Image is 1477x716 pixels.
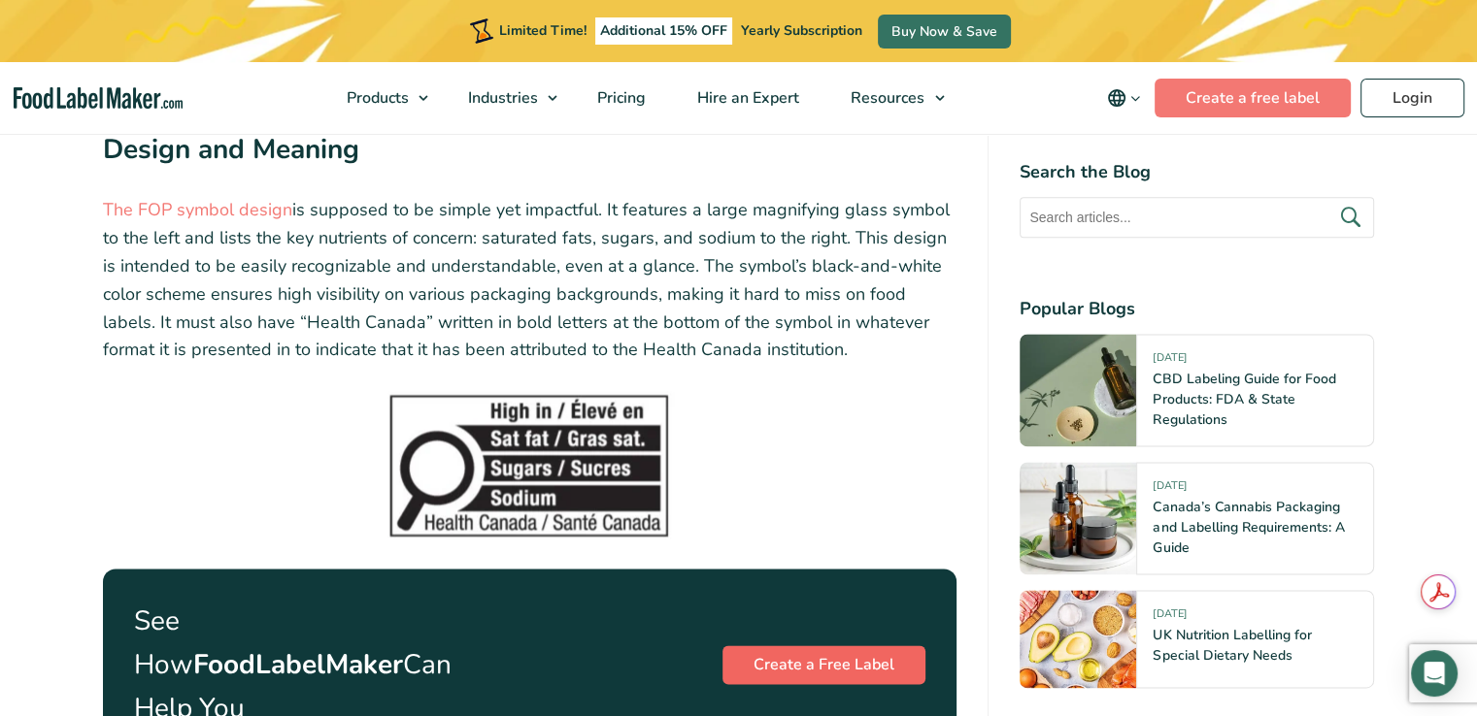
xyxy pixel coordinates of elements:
a: Products [321,62,438,134]
a: Canada’s Cannabis Packaging and Labelling Requirements: A Guide [1153,498,1344,557]
img: CFIA Front-of-Package Label with a magnifying glass and listed nutrients. [384,391,675,541]
span: Yearly Subscription [741,21,862,40]
a: CBD Labeling Guide for Food Products: FDA & State Regulations [1153,370,1335,429]
a: The FOP symbol design [103,198,292,221]
a: UK Nutrition Labelling for Special Dietary Needs [1153,626,1311,665]
input: Search articles... [1020,197,1374,238]
span: Industries [462,87,540,109]
a: Pricing [572,62,667,134]
span: [DATE] [1153,478,1186,501]
a: Create a Free Label [722,645,925,684]
span: Hire an Expert [691,87,801,109]
a: Create a free label [1155,79,1351,117]
strong: FoodLabelMaker [193,646,403,683]
a: Buy Now & Save [878,15,1011,49]
strong: Design and Meaning [103,131,359,168]
a: Hire an Expert [672,62,821,134]
a: Login [1360,79,1464,117]
span: Products [341,87,411,109]
h4: Popular Blogs [1020,296,1374,322]
span: Additional 15% OFF [595,17,732,45]
span: [DATE] [1153,606,1186,629]
a: Industries [443,62,567,134]
span: Pricing [591,87,648,109]
span: Resources [845,87,926,109]
p: is supposed to be simple yet impactful. It features a large magnifying glass symbol to the left a... [103,196,957,364]
div: Open Intercom Messenger [1411,650,1458,697]
span: Limited Time! [499,21,587,40]
a: Resources [825,62,954,134]
span: [DATE] [1153,350,1186,373]
h4: Search the Blog [1020,159,1374,185]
